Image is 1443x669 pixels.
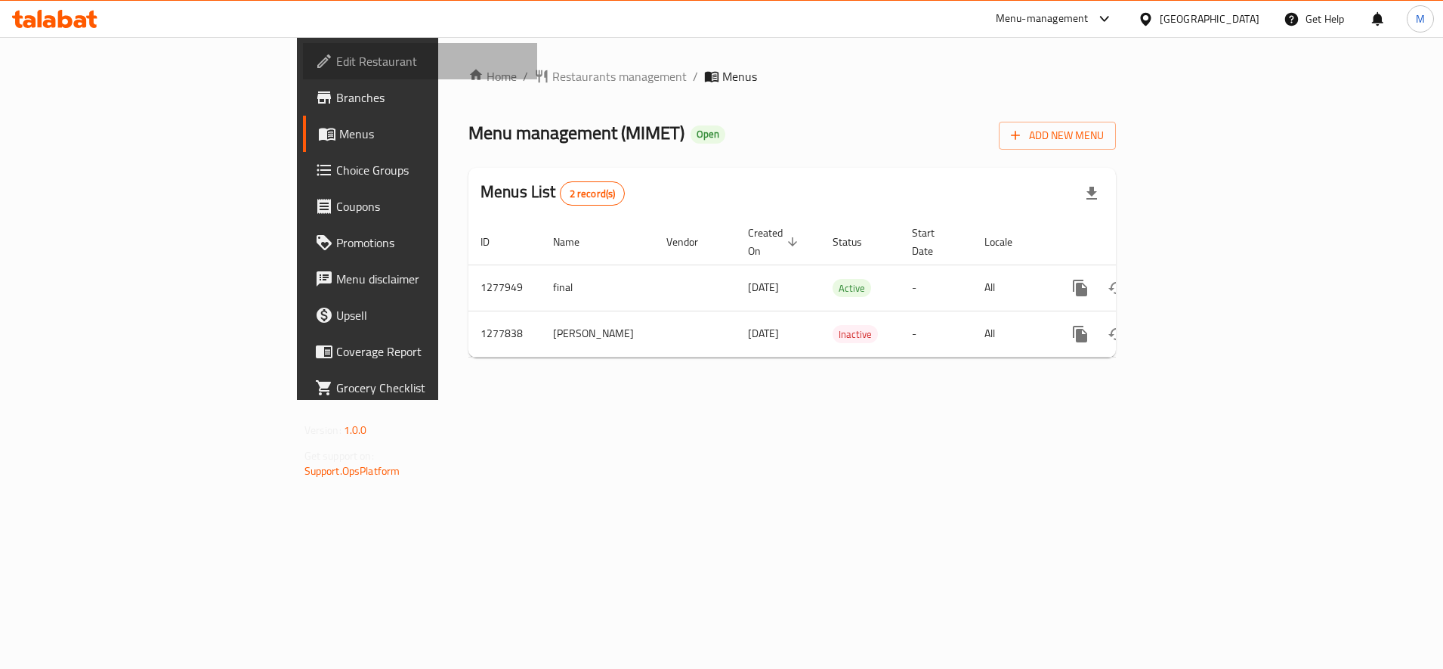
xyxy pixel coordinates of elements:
span: Edit Restaurant [336,52,526,70]
td: All [972,265,1050,311]
span: Active [833,280,871,297]
div: Menu-management [996,10,1089,28]
span: Grocery Checklist [336,379,526,397]
span: [DATE] [748,324,779,343]
button: Change Status [1098,316,1135,352]
span: Start Date [912,224,954,260]
span: Name [553,233,599,251]
a: Branches [303,79,538,116]
a: Grocery Checklist [303,370,538,406]
span: [DATE] [748,277,779,297]
h2: Menus List [480,181,625,206]
span: Inactive [833,326,878,343]
table: enhanced table [468,219,1219,358]
a: Restaurants management [534,67,687,85]
td: All [972,311,1050,357]
span: Get support on: [304,446,374,466]
span: Add New Menu [1011,126,1104,145]
span: Coupons [336,197,526,215]
span: Menus [722,67,757,85]
span: Menu disclaimer [336,270,526,288]
li: / [693,67,698,85]
th: Actions [1050,219,1219,265]
span: 1.0.0 [344,420,367,440]
div: Total records count [560,181,626,206]
span: Menus [339,125,526,143]
span: Vendor [666,233,718,251]
a: Edit Restaurant [303,43,538,79]
span: Promotions [336,234,526,252]
button: more [1062,270,1098,306]
a: Menu disclaimer [303,261,538,297]
td: - [900,265,972,311]
a: Coupons [303,188,538,225]
button: more [1062,316,1098,352]
td: [PERSON_NAME] [541,311,654,357]
div: [GEOGRAPHIC_DATA] [1160,11,1259,27]
span: Choice Groups [336,161,526,179]
td: - [900,311,972,357]
span: Version: [304,420,341,440]
div: Open [691,125,725,144]
span: Branches [336,88,526,107]
span: Coverage Report [336,342,526,361]
span: M [1416,11,1425,27]
button: Change Status [1098,270,1135,306]
span: Locale [984,233,1032,251]
span: Open [691,128,725,141]
td: final [541,265,654,311]
span: Created On [748,224,802,260]
span: ID [480,233,509,251]
div: Active [833,279,871,297]
span: Upsell [336,306,526,324]
a: Promotions [303,225,538,261]
a: Upsell [303,297,538,333]
button: Add New Menu [999,122,1116,150]
span: Menu management ( MIMET ) [468,116,684,150]
span: 2 record(s) [561,187,625,201]
a: Menus [303,116,538,152]
nav: breadcrumb [468,67,1116,85]
div: Inactive [833,325,878,343]
span: Status [833,233,882,251]
a: Coverage Report [303,333,538,370]
a: Support.OpsPlatform [304,461,400,481]
div: Export file [1074,175,1110,212]
a: Choice Groups [303,152,538,188]
span: Restaurants management [552,67,687,85]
